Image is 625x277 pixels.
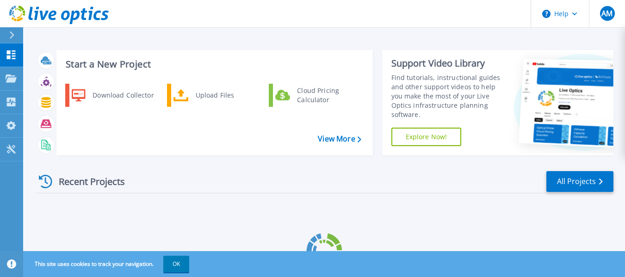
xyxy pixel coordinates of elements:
[391,73,507,119] div: Find tutorials, instructional guides and other support videos to help you make the most of your L...
[318,135,361,143] a: View More
[163,256,189,272] button: OK
[391,57,507,69] div: Support Video Library
[546,171,613,192] a: All Projects
[65,84,160,107] a: Download Collector
[269,84,364,107] a: Cloud Pricing Calculator
[167,84,262,107] a: Upload Files
[36,170,137,193] div: Recent Projects
[25,256,189,272] span: This site uses cookies to track your navigation.
[601,10,613,17] span: AM
[66,59,361,69] h3: Start a New Project
[88,86,158,105] div: Download Collector
[191,86,260,105] div: Upload Files
[391,128,462,146] a: Explore Now!
[292,86,361,105] div: Cloud Pricing Calculator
